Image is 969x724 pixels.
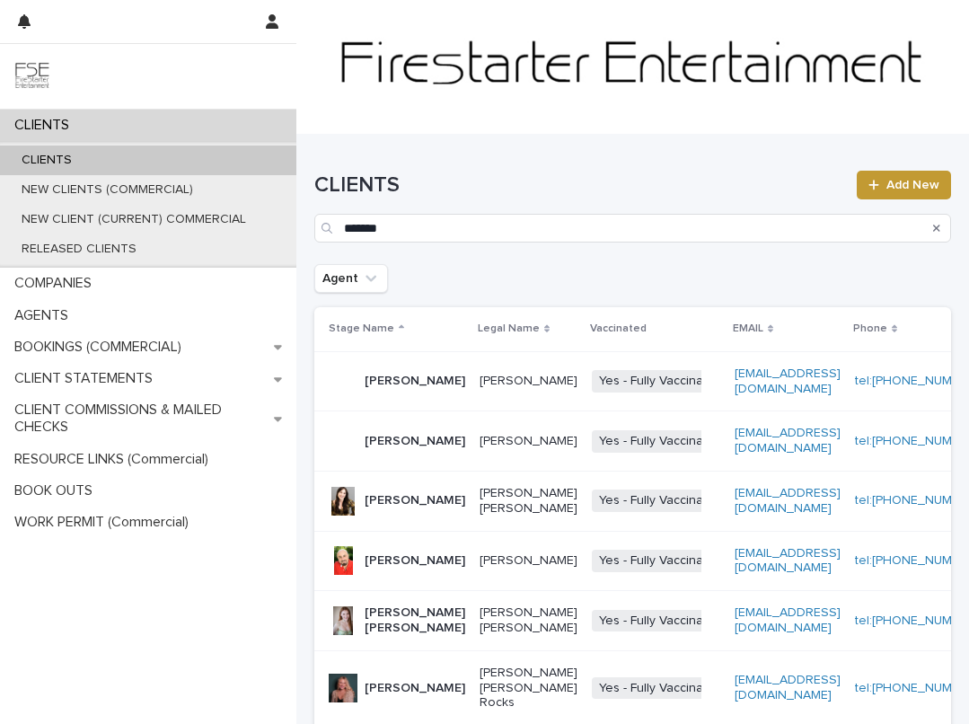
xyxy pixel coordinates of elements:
span: Yes - Fully Vaccinated [592,610,729,632]
p: AGENTS [7,307,83,324]
p: BOOKINGS (COMMERCIAL) [7,339,196,356]
img: 9JgRvJ3ETPGCJDhvPVA5 [14,58,50,94]
span: Add New [886,179,939,191]
p: NEW CLIENT (CURRENT) COMMERCIAL [7,212,260,227]
a: [EMAIL_ADDRESS][DOMAIN_NAME] [735,367,841,395]
p: BOOK OUTS [7,482,107,499]
p: RESOURCE LINKS (Commercial) [7,451,223,468]
p: [PERSON_NAME] [365,553,465,569]
p: WORK PERMIT (Commercial) [7,514,203,531]
p: CLIENTS [7,117,84,134]
p: [PERSON_NAME] [PERSON_NAME] [480,605,577,636]
p: EMAIL [733,319,763,339]
p: Stage Name [329,319,394,339]
span: Yes - Fully Vaccinated [592,550,729,572]
p: [PERSON_NAME] [365,434,465,449]
span: Yes - Fully Vaccinated [592,490,729,512]
span: Yes - Fully Vaccinated [592,430,729,453]
p: COMPANIES [7,275,106,292]
p: RELEASED CLIENTS [7,242,151,257]
p: Phone [853,319,887,339]
p: [PERSON_NAME] [365,493,465,508]
p: [PERSON_NAME] [PERSON_NAME] [365,605,465,636]
p: Vaccinated [590,319,647,339]
a: Add New [857,171,951,199]
a: [EMAIL_ADDRESS][DOMAIN_NAME] [735,547,841,575]
p: CLIENT COMMISSIONS & MAILED CHECKS [7,402,274,436]
p: CLIENTS [7,153,86,168]
p: [PERSON_NAME] [480,553,577,569]
p: [PERSON_NAME] [365,374,465,389]
p: Legal Name [478,319,540,339]
span: Yes - Fully Vaccinated [592,677,729,700]
input: Search [314,214,951,243]
p: NEW CLIENTS (COMMERCIAL) [7,182,207,198]
p: [PERSON_NAME] [PERSON_NAME] Rocks [480,666,577,711]
a: [EMAIL_ADDRESS][DOMAIN_NAME] [735,487,841,515]
p: [PERSON_NAME] [PERSON_NAME] [480,486,577,517]
button: Agent [314,264,388,293]
p: [PERSON_NAME] [365,681,465,696]
p: [PERSON_NAME] [480,434,577,449]
p: CLIENT STATEMENTS [7,370,167,387]
h1: CLIENTS [314,172,846,199]
span: Yes - Fully Vaccinated [592,370,729,393]
p: [PERSON_NAME] [480,374,577,389]
a: [EMAIL_ADDRESS][DOMAIN_NAME] [735,427,841,455]
a: [EMAIL_ADDRESS][DOMAIN_NAME] [735,674,841,702]
a: [EMAIL_ADDRESS][DOMAIN_NAME] [735,606,841,634]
